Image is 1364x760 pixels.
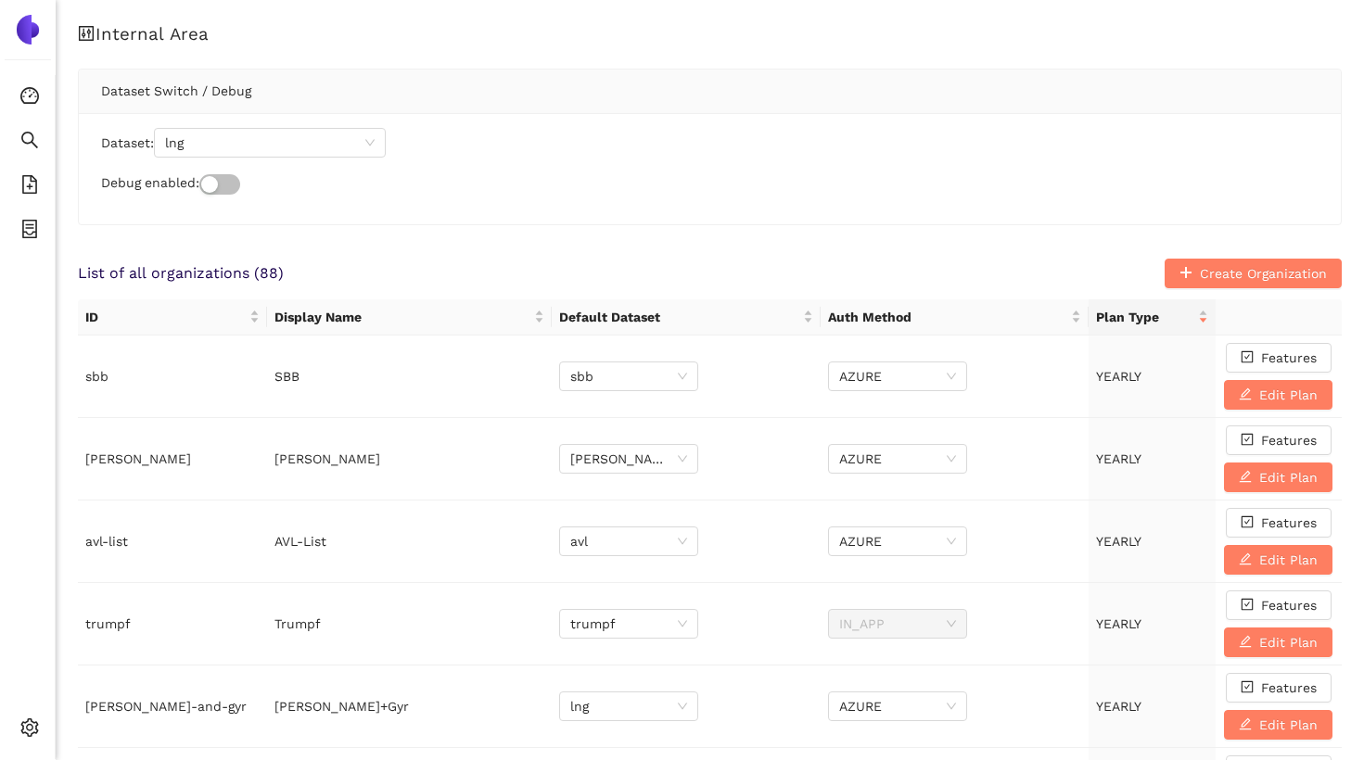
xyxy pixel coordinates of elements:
[267,336,552,418] td: SBB
[1089,500,1215,583] td: YEARLY
[1226,425,1332,455] button: check-squareFeatures
[1226,508,1332,538] button: check-squareFeatures
[1241,433,1254,448] span: check-square
[78,418,267,500] td: [PERSON_NAME]
[570,362,687,390] span: sbb
[1239,635,1252,650] span: edit
[78,336,267,418] td: sbb
[1261,513,1317,533] span: Features
[274,307,530,327] span: Display Name
[101,70,1319,112] div: Dataset Switch / Debug
[839,527,956,555] span: AZURE
[1224,462,1332,492] button: editEdit Plan
[828,307,1068,327] span: Auth Method
[267,500,552,583] td: AVL-List
[78,500,267,583] td: avl-list
[1179,266,1192,281] span: plus
[1224,545,1332,575] button: editEdit Plan
[1259,385,1318,405] span: Edit Plan
[1259,632,1318,652] span: Edit Plan
[552,299,821,336] th: this column's title is Default Dataset,this column is sortable
[78,25,96,43] span: control
[1261,430,1317,450] span: Features
[101,128,1319,158] div: Dataset:
[20,169,39,206] span: file-add
[1241,515,1254,530] span: check-square
[85,307,246,327] span: ID
[559,307,799,327] span: Default Dataset
[78,299,267,336] th: this column's title is ID,this column is sortable
[570,692,687,720] span: lng
[20,712,39,749] span: setting
[267,583,552,665] td: Trumpf
[101,172,1319,195] div: Debug enabled:
[78,665,267,748] td: [PERSON_NAME]-and-gyr
[1096,307,1193,327] span: Plan Type
[1239,470,1252,485] span: edit
[1089,418,1215,500] td: YEARLY
[1259,715,1318,735] span: Edit Plan
[78,263,284,284] span: List of all organizations ( 88 )
[20,124,39,161] span: search
[1241,680,1254,695] span: check-square
[570,445,687,473] span: brose
[839,445,956,473] span: AZURE
[1089,665,1215,748] td: YEARLY
[1239,552,1252,567] span: edit
[267,665,552,748] td: [PERSON_NAME]+Gyr
[1239,387,1252,402] span: edit
[1089,336,1215,418] td: YEARLY
[1224,380,1332,410] button: editEdit Plan
[1259,467,1318,488] span: Edit Plan
[20,80,39,117] span: dashboard
[13,15,43,44] img: Logo
[1224,710,1332,740] button: editEdit Plan
[1241,598,1254,613] span: check-square
[1200,263,1327,284] span: Create Organization
[267,418,552,500] td: [PERSON_NAME]
[821,299,1090,336] th: this column's title is Auth Method,this column is sortable
[570,527,687,555] span: avl
[1224,627,1332,657] button: editEdit Plan
[839,692,956,720] span: AZURE
[1226,343,1332,373] button: check-squareFeatures
[78,583,267,665] td: trumpf
[1165,259,1342,288] button: plusCreate Organization
[1241,350,1254,365] span: check-square
[1261,348,1317,368] span: Features
[1226,590,1332,620] button: check-squareFeatures
[1226,673,1332,703] button: check-squareFeatures
[267,299,552,336] th: this column's title is Display Name,this column is sortable
[839,610,956,638] span: IN_APP
[1089,583,1215,665] td: YEARLY
[1259,550,1318,570] span: Edit Plan
[165,129,375,157] span: lng
[20,213,39,250] span: container
[839,362,956,390] span: AZURE
[78,22,1342,46] h1: Internal Area
[1239,717,1252,732] span: edit
[1261,678,1317,698] span: Features
[1261,595,1317,615] span: Features
[570,610,687,638] span: trumpf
